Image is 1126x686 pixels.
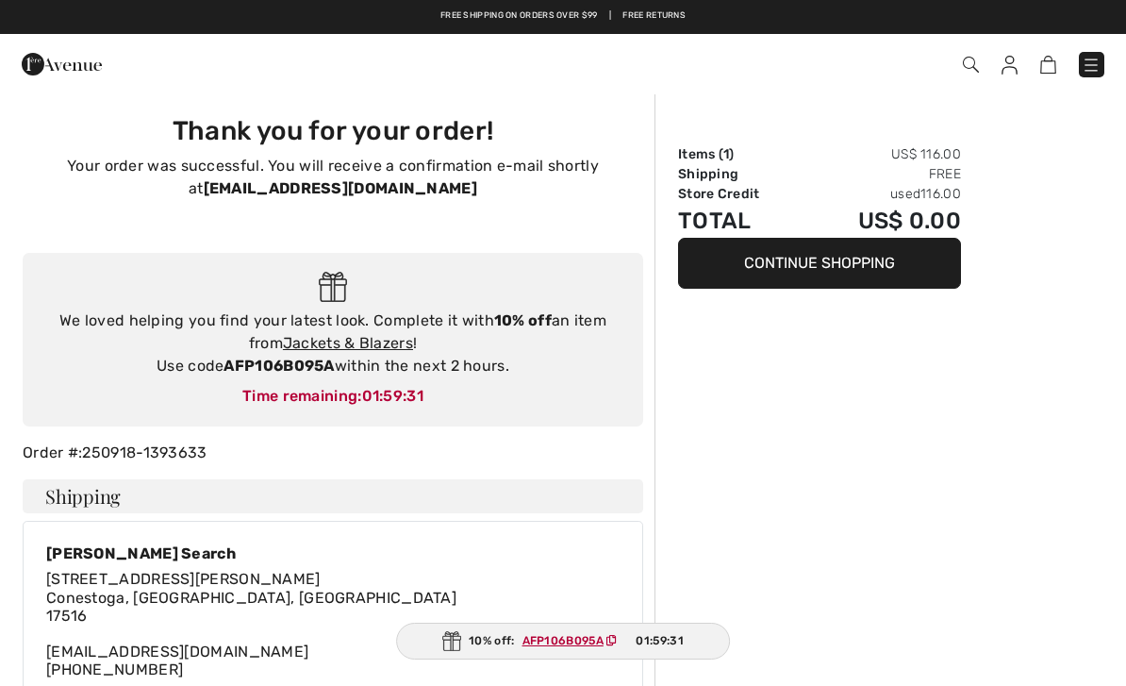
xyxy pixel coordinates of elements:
ins: AFP106B095A [522,634,604,647]
div: [PERSON_NAME] Search [46,544,456,562]
img: Search [963,57,979,73]
div: 10% off: [396,623,730,660]
td: Shipping [678,164,803,184]
div: Order #: [11,442,654,464]
img: Gift.svg [319,272,348,303]
span: 1 [723,146,729,162]
td: US$ 116.00 [803,144,961,164]
img: Gift.svg [442,631,461,651]
span: 116.00 [920,186,961,202]
strong: 10% off [494,311,552,329]
img: 1ère Avenue [22,45,102,83]
img: Shopping Bag [1040,56,1056,74]
span: | [609,9,611,23]
a: 1ère Avenue [22,54,102,72]
h4: Shipping [23,479,643,513]
a: 250918-1393633 [82,443,207,461]
div: We loved helping you find your latest look. Complete it with an item from ! Use code within the n... [41,310,624,377]
span: 01:59:31 [636,632,683,649]
td: Free [803,164,961,184]
span: [STREET_ADDRESS][PERSON_NAME] Conestoga, [GEOGRAPHIC_DATA], [GEOGRAPHIC_DATA] 17516 [46,570,456,624]
h3: Thank you for your order! [34,115,632,147]
a: Free Returns [622,9,686,23]
div: Time remaining: [41,385,624,408]
a: [PHONE_NUMBER] [46,661,183,678]
button: Continue Shopping [678,238,961,289]
img: My Info [1002,56,1018,75]
span: 01:59:31 [362,387,423,405]
td: Total [678,204,803,238]
strong: [EMAIL_ADDRESS][DOMAIN_NAME] [204,179,477,197]
td: US$ 0.00 [803,204,961,238]
img: Menu [1082,56,1101,75]
a: Free shipping on orders over $99 [440,9,598,23]
td: Store Credit [678,184,803,204]
td: Items ( ) [678,144,803,164]
div: [EMAIL_ADDRESS][DOMAIN_NAME] [46,570,456,678]
a: Jackets & Blazers [283,334,413,352]
strong: AFP106B095A [224,357,334,375]
p: Your order was successful. You will receive a confirmation e-mail shortly at [34,155,632,200]
td: used [803,184,961,204]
